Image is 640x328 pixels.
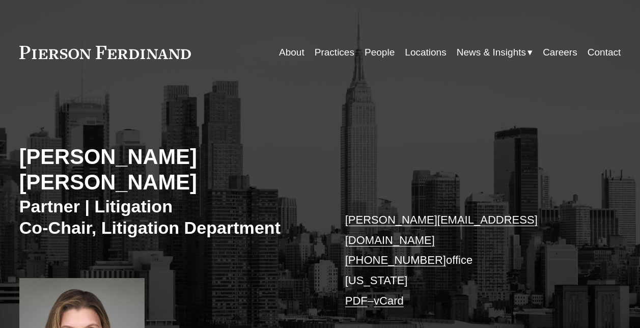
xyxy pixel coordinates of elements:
a: PDF [345,294,368,307]
a: vCard [374,294,404,307]
p: office [US_STATE] – [345,210,596,311]
a: People [365,43,395,62]
a: folder dropdown [457,43,533,62]
span: News & Insights [457,44,526,61]
a: [PERSON_NAME][EMAIL_ADDRESS][DOMAIN_NAME] [345,213,538,247]
h3: Partner | Litigation Co-Chair, Litigation Department [19,196,320,238]
a: Contact [588,43,621,62]
h2: [PERSON_NAME] [PERSON_NAME] [19,144,320,196]
a: Careers [543,43,577,62]
a: Locations [405,43,446,62]
a: [PHONE_NUMBER] [345,254,446,266]
a: About [279,43,304,62]
a: Practices [315,43,354,62]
